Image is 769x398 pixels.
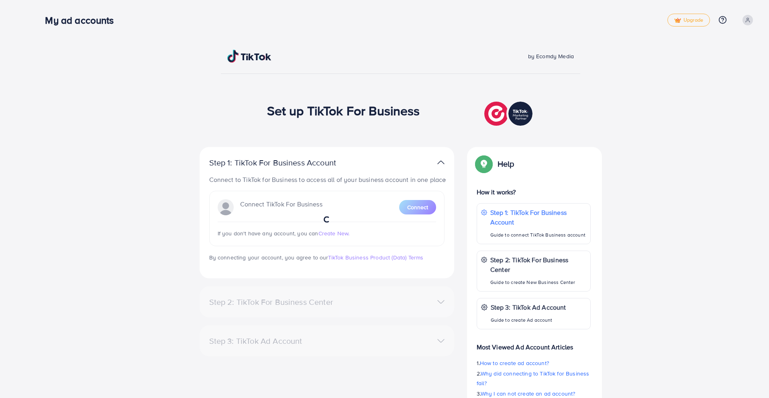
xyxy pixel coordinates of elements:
p: Most Viewed Ad Account Articles [477,336,591,352]
p: Step 1: TikTok For Business Account [209,158,362,167]
h1: Set up TikTok For Business [267,103,420,118]
span: How to create ad account? [480,359,549,367]
p: 1. [477,358,591,368]
p: Help [498,159,514,169]
p: Step 3: TikTok Ad Account [491,302,566,312]
span: by Ecomdy Media [528,52,574,60]
p: Step 1: TikTok For Business Account [490,208,586,227]
p: 2. [477,369,591,388]
p: Guide to create New Business Center [490,278,586,287]
p: Guide to create Ad account [491,315,566,325]
img: TikTok partner [484,100,534,128]
span: Why did connecting to TikTok for Business fail? [477,369,589,387]
h3: My ad accounts [45,14,120,26]
p: Guide to connect TikTok Business account [490,230,586,240]
a: tickUpgrade [667,14,710,27]
img: TikTok [227,50,271,63]
span: Why I can not create an ad account? [481,390,575,398]
span: Upgrade [674,17,703,23]
img: TikTok partner [437,157,445,168]
img: Popup guide [477,157,491,171]
img: tick [674,18,681,23]
p: How it works? [477,187,591,197]
p: Step 2: TikTok For Business Center [490,255,586,274]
